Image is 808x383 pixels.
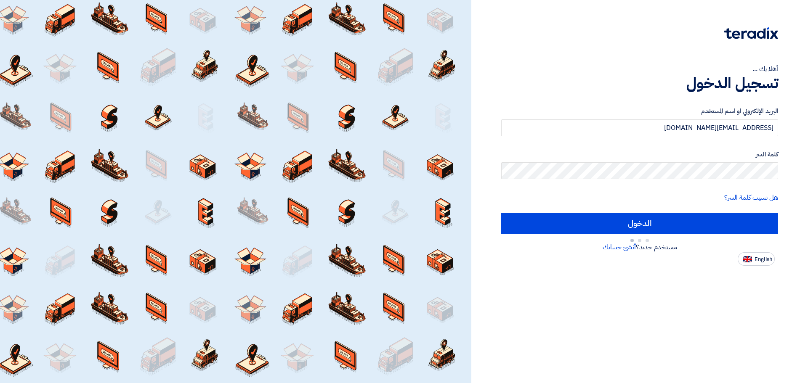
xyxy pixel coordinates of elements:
a: أنشئ حسابك [603,242,636,252]
div: أهلا بك ... [501,64,778,74]
img: en-US.png [743,256,752,262]
input: الدخول [501,213,778,234]
label: كلمة السر [501,150,778,159]
a: هل نسيت كلمة السر؟ [724,193,778,203]
span: English [755,256,772,262]
img: Teradix logo [724,27,778,39]
label: البريد الإلكتروني او اسم المستخدم [501,106,778,116]
h1: تسجيل الدخول [501,74,778,92]
button: English [738,252,775,266]
div: مستخدم جديد؟ [501,242,778,252]
input: أدخل بريد العمل الإلكتروني او اسم المستخدم الخاص بك ... [501,119,778,136]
